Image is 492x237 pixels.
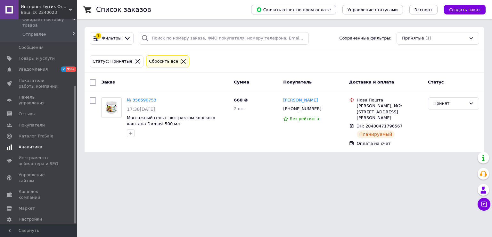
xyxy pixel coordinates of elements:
span: Кошелек компании [19,189,59,200]
span: Заказ [101,80,115,84]
div: 1 [95,33,101,39]
span: Уведомления [19,66,48,72]
span: Аналитика [19,144,42,150]
div: Сбросить все [148,58,179,65]
span: Без рейтинга [290,116,319,121]
div: Планируемый [357,130,395,138]
span: (1) [425,36,431,40]
span: Интернет бутик Organic Paradise [21,4,69,10]
span: 17:38[DATE] [127,107,155,112]
span: Скачать отчет по пром-оплате [256,7,331,13]
span: 2 [73,31,75,37]
span: Инструменты вебмастера и SEO [19,155,59,167]
span: Статус [428,80,444,84]
span: Отправлен [22,31,46,37]
span: Настройки [19,216,42,222]
a: № 356590753 [127,98,156,102]
a: Фото товару [101,97,122,118]
span: Товары и услуги [19,56,55,61]
span: Создать заказ [449,7,480,12]
span: Управление сайтом [19,172,59,184]
span: Панель управления [19,94,59,106]
input: Поиск по номеру заказа, ФИО покупателя, номеру телефона, Email, номеру накладной [139,32,309,45]
span: Экспорт [414,7,432,12]
span: Управление статусами [348,7,398,12]
div: Оплата на счет [357,141,423,146]
a: Создать заказ [438,7,486,12]
span: Сообщения [19,45,44,50]
div: Статус: Принятые [91,58,134,65]
span: Фильтры [102,35,122,41]
span: 7 [61,66,66,72]
div: [PERSON_NAME], №2: [STREET_ADDRESS][PERSON_NAME] [357,103,423,121]
span: Покупатели [19,122,45,128]
span: Покупатель [283,80,312,84]
button: Управление статусами [342,5,403,14]
h1: Список заказов [96,6,151,13]
span: 99+ [66,66,77,72]
span: Маркет [19,206,35,211]
span: Показатели работы компании [19,78,59,89]
span: Доставка и оплата [349,80,394,84]
div: Нова Пошта [357,97,423,103]
span: Сохраненные фильтры: [339,35,391,41]
button: Чат с покупателем [478,198,490,211]
span: Сумма [234,80,249,84]
span: 0 [73,17,75,28]
button: Экспорт [409,5,438,14]
span: Отзывы [19,111,36,117]
span: 660 ₴ [234,98,248,102]
span: [PHONE_NUMBER] [283,106,321,111]
div: Принят [433,100,466,107]
span: ЭН: 20400471796567 [357,124,403,128]
span: Ожидает поставку товара [22,17,73,28]
span: Принятые [402,35,424,41]
a: Массажный гель с экстрактом конского каштана Farmasi,500 мл [127,115,215,126]
button: Создать заказ [444,5,486,14]
span: 2 шт. [234,106,245,111]
div: Ваш ID: 2240023 [21,10,77,15]
img: Фото товару [102,98,121,118]
a: [PERSON_NAME] [283,97,318,103]
button: Скачать отчет по пром-оплате [251,5,336,14]
span: Каталог ProSale [19,133,53,139]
